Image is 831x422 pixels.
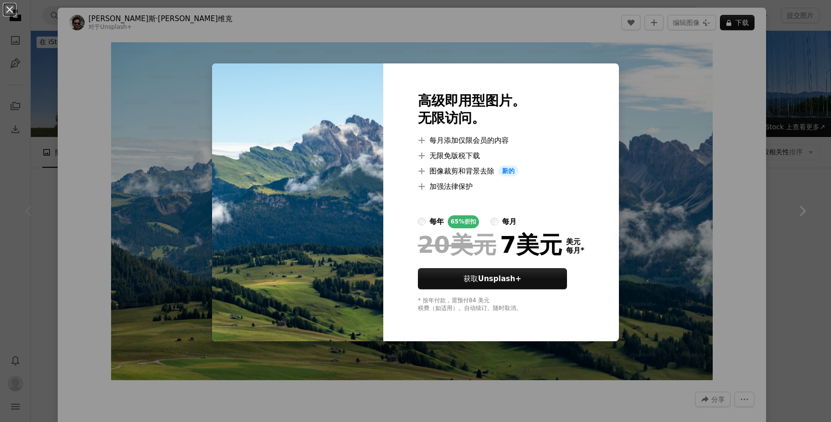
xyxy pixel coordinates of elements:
font: 每年 [429,217,444,226]
font: Unsplash+ [478,274,521,283]
a: 获取Unsplash+ [418,268,567,289]
font: 7美元 [500,231,562,258]
font: 每月 [566,246,580,255]
font: 无限免版税下载 [429,151,480,160]
font: * 按年付款，需预付 [418,297,469,304]
font: 无限访问。 [418,110,485,126]
img: premium_photo-1676385793597-91b70754451e [212,63,383,342]
input: 每年65%折扣 [418,218,426,225]
font: 美元 [566,237,580,246]
font: 折扣 [465,218,476,225]
font: 84 美元 [469,297,490,304]
font: 税费（如适用）。自动续订。随时取消。 [418,305,522,311]
font: 高级即用型图片。 [418,93,526,109]
font: 获取 [464,274,478,283]
input: 每月 [491,218,498,225]
font: 新的 [502,167,515,174]
font: 65% [451,218,465,225]
font: 加强法律保护 [429,182,473,191]
font: 每月添加仅限会员的内容 [429,136,509,145]
font: 图像裁剪和背景去除 [429,167,494,175]
font: 20美元 [418,231,496,258]
font: 每月 [502,217,516,226]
